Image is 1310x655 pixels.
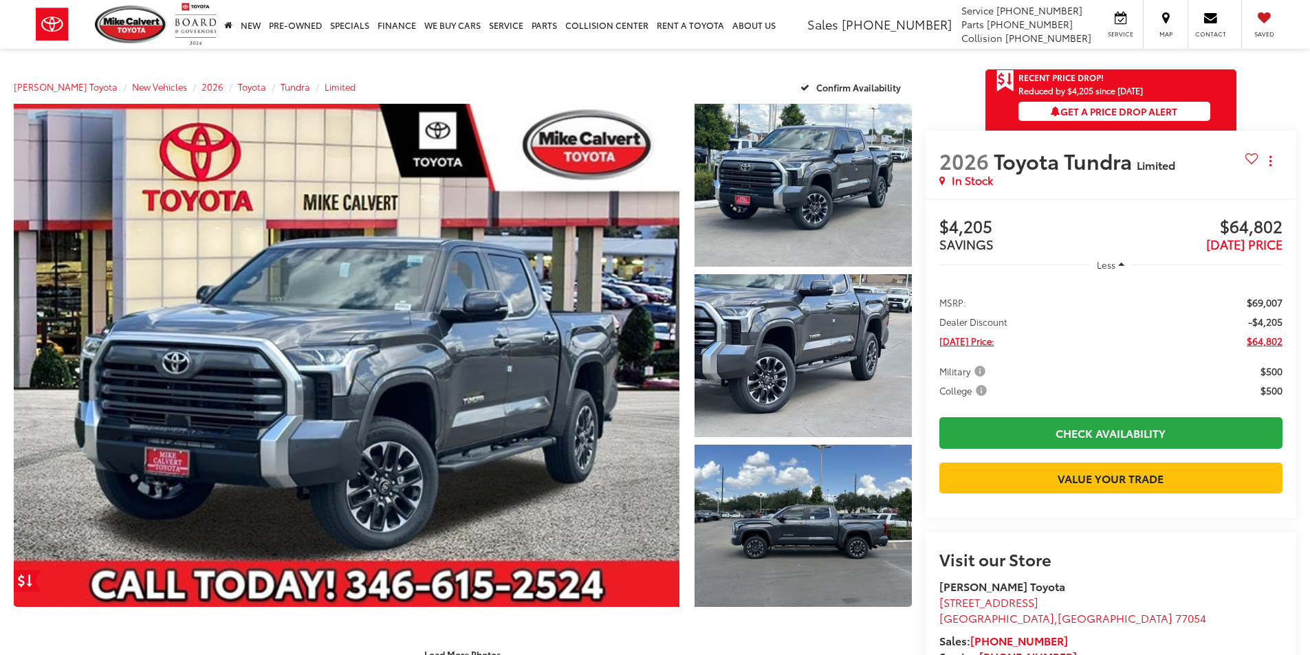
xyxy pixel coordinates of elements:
[132,80,187,93] a: New Vehicles
[939,217,1111,238] span: $4,205
[692,443,913,609] img: 2026 Toyota Tundra Limited
[1247,296,1282,309] span: $69,007
[1260,364,1282,378] span: $500
[970,632,1068,648] a: [PHONE_NUMBER]
[994,146,1137,175] span: Toyota Tundra
[1258,148,1282,173] button: Actions
[1249,30,1279,38] span: Saved
[1090,252,1131,277] button: Less
[939,384,992,397] button: College
[1137,157,1175,173] span: Limited
[939,610,1054,625] span: [GEOGRAPHIC_DATA]
[1248,315,1282,329] span: -$4,205
[1260,384,1282,397] span: $500
[1111,217,1282,238] span: $64,802
[1105,30,1136,38] span: Service
[695,445,912,608] a: Expand Photo 3
[1247,334,1282,348] span: $64,802
[1058,610,1172,625] span: [GEOGRAPHIC_DATA]
[842,15,952,33] span: [PHONE_NUMBER]
[985,69,1236,86] a: Get Price Drop Alert Recent Price Drop!
[1051,104,1177,118] span: Get a Price Drop Alert
[939,632,1068,648] strong: Sales:
[1195,30,1226,38] span: Contact
[939,594,1038,610] span: [STREET_ADDRESS]
[14,570,41,592] a: Get Price Drop Alert
[939,463,1282,493] a: Value Your Trade
[1018,86,1210,95] span: Reduced by $4,205 since [DATE]
[939,315,1007,329] span: Dealer Discount
[238,80,266,93] a: Toyota
[1018,71,1104,83] span: Recent Price Drop!
[996,69,1014,93] span: Get Price Drop Alert
[939,550,1282,568] h2: Visit our Store
[695,274,912,437] a: Expand Photo 2
[996,3,1082,17] span: [PHONE_NUMBER]
[281,80,310,93] a: Tundra
[1150,30,1181,38] span: Map
[14,104,679,607] a: Expand Photo 0
[939,384,990,397] span: College
[939,296,966,309] span: MSRP:
[961,31,1003,45] span: Collision
[201,80,223,93] a: 2026
[939,364,990,378] button: Military
[939,364,988,378] span: Military
[692,102,913,268] img: 2026 Toyota Tundra Limited
[807,15,838,33] span: Sales
[1005,31,1091,45] span: [PHONE_NUMBER]
[987,17,1073,31] span: [PHONE_NUMBER]
[1269,155,1271,166] span: dropdown dots
[1097,258,1115,271] span: Less
[14,80,118,93] a: [PERSON_NAME] Toyota
[939,417,1282,448] a: Check Availability
[695,104,912,267] a: Expand Photo 1
[325,80,356,93] a: Limited
[939,594,1206,625] a: [STREET_ADDRESS] [GEOGRAPHIC_DATA],[GEOGRAPHIC_DATA] 77054
[939,578,1065,594] strong: [PERSON_NAME] Toyota
[793,75,912,99] button: Confirm Availability
[7,101,686,610] img: 2026 Toyota Tundra Limited
[692,272,913,438] img: 2026 Toyota Tundra Limited
[1175,610,1206,625] span: 77054
[95,5,168,43] img: Mike Calvert Toyota
[961,3,994,17] span: Service
[816,81,901,93] span: Confirm Availability
[939,235,994,253] span: SAVINGS
[939,334,994,348] span: [DATE] Price:
[939,146,989,175] span: 2026
[939,610,1206,625] span: ,
[1206,235,1282,253] span: [DATE] PRICE
[952,173,993,188] span: In Stock
[961,17,984,31] span: Parts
